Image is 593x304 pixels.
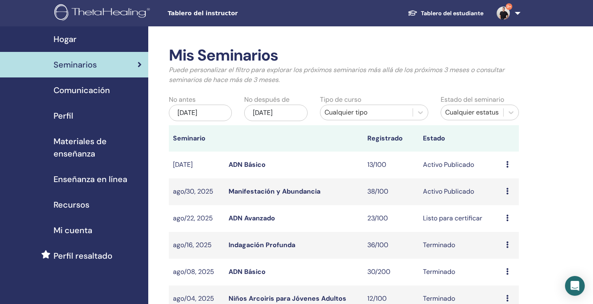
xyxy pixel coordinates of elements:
[401,6,490,21] a: Tablero del estudiante
[169,205,224,232] td: ago/22, 2025
[408,9,418,16] img: graduation-cap-white.svg
[54,58,97,71] span: Seminarios
[419,152,502,178] td: Activo Publicado
[54,199,89,211] span: Recursos
[169,105,232,121] div: [DATE]
[497,7,510,20] img: default.jpg
[244,95,289,105] label: No después de
[445,108,499,117] div: Cualquier estatus
[419,125,502,152] th: Estado
[320,95,361,105] label: Tipo de curso
[54,135,142,160] span: Materiales de enseñanza
[169,65,519,85] p: Puede personalizar el filtro para explorar los próximos seminarios más allá de los próximos 3 mes...
[229,214,275,222] a: ADN Avanzado
[168,9,291,18] span: Tablero del instructor
[565,276,585,296] div: Open Intercom Messenger
[169,178,224,205] td: ago/30, 2025
[54,33,77,45] span: Hogar
[244,105,307,121] div: [DATE]
[419,259,502,285] td: Terminado
[169,232,224,259] td: ago/16, 2025
[363,232,419,259] td: 36/100
[325,108,409,117] div: Cualquier tipo
[54,250,112,262] span: Perfil resaltado
[229,294,346,303] a: Niños Arcoiris para Jóvenes Adultos
[169,46,519,65] h2: Mis Seminarios
[419,178,502,205] td: Activo Publicado
[54,224,92,236] span: Mi cuenta
[54,84,110,96] span: Comunicación
[363,152,419,178] td: 13/100
[229,241,295,249] a: Indagación Profunda
[54,173,127,185] span: Enseñanza en línea
[363,178,419,205] td: 38/100
[363,259,419,285] td: 30/200
[169,152,224,178] td: [DATE]
[229,160,266,169] a: ADN Básico
[363,205,419,232] td: 23/100
[363,125,419,152] th: Registrado
[169,95,196,105] label: No antes
[54,4,153,23] img: logo.png
[169,259,224,285] td: ago/08, 2025
[419,232,502,259] td: Terminado
[441,95,504,105] label: Estado del seminario
[229,187,320,196] a: Manifestación y Abundancia
[506,3,512,10] span: 9+
[229,267,266,276] a: ADN Básico
[54,110,73,122] span: Perfil
[419,205,502,232] td: Listo para certificar
[169,125,224,152] th: Seminario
